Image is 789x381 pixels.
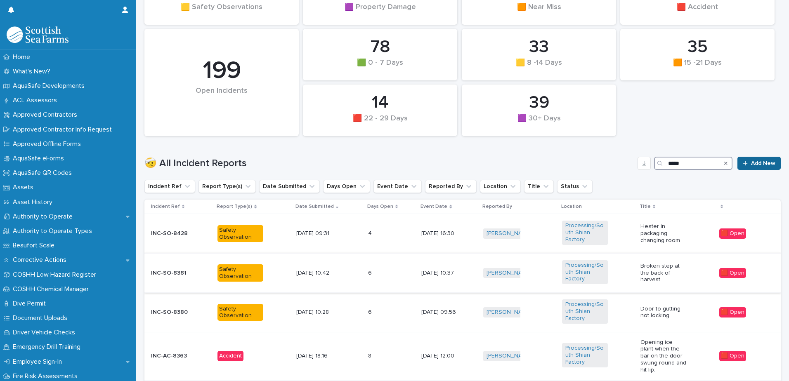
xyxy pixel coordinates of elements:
[144,253,781,292] tr: INC-SO-8381Safety Observation[DATE] 10:4266 [DATE] 10:37[PERSON_NAME] Processing/South Shian Fact...
[144,158,634,169] h1: 🤕 All Incident Reports
[158,56,285,86] div: 199
[9,126,118,134] p: Approved Contractor Info Request
[151,270,197,277] p: INC-SO-8381
[634,59,761,76] div: 🟧 15 -21 Days
[9,329,82,336] p: Driver Vehicle Checks
[323,180,370,193] button: Days Open
[368,351,373,360] p: 8
[425,180,477,193] button: Reported By
[421,353,467,360] p: [DATE] 12:00
[9,227,99,235] p: Authority to Operate Types
[9,183,40,191] p: Assets
[317,37,443,57] div: 78
[144,293,781,332] tr: INC-SO-8380Safety Observation[DATE] 10:2866 [DATE] 09:56[PERSON_NAME] Processing/South Shian Fact...
[9,343,87,351] p: Emergency Drill Training
[9,169,78,177] p: AquaSafe QR Codes
[151,309,197,316] p: INC-SO-8380
[9,256,73,264] p: Corrective Actions
[9,285,95,293] p: COSHH Chemical Manager
[476,3,602,20] div: 🟧 Near Miss
[259,180,320,193] button: Date Submitted
[158,3,285,20] div: 🟨 Safety Observations
[640,202,651,211] p: Title
[421,309,467,316] p: [DATE] 09:56
[476,59,602,76] div: 🟨 8 -14 Days
[9,111,84,119] p: Approved Contractors
[317,3,443,20] div: 🟪 Property Damage
[9,271,103,279] p: COSHH Low Hazard Register
[217,304,263,321] div: Safety Observation
[476,37,602,57] div: 33
[640,263,686,283] p: Broken step at the back of harvest
[751,160,775,166] span: Add New
[151,353,197,360] p: INC-AC-8363
[317,92,443,113] div: 14
[719,228,746,239] div: 🟥 Open
[9,198,59,206] p: Asset History
[151,230,197,237] p: INC-SO-8428
[217,264,263,282] div: Safety Observation
[737,157,781,170] a: Add New
[9,96,64,104] p: ACL Assessors
[9,53,37,61] p: Home
[421,270,467,277] p: [DATE] 10:37
[144,214,781,253] tr: INC-SO-8428Safety Observation[DATE] 09:3144 [DATE] 16:30[PERSON_NAME] Processing/South Shian Fact...
[368,268,373,277] p: 6
[9,242,61,249] p: Beaufort Scale
[565,301,605,322] a: Processing/South Shian Factory
[480,180,521,193] button: Location
[317,114,443,132] div: 🟥 22 - 29 Days
[9,358,69,366] p: Employee Sign-In
[476,114,602,132] div: 🟪 30+ Days
[487,230,532,237] a: [PERSON_NAME]
[524,180,554,193] button: Title
[634,37,761,57] div: 35
[640,306,686,320] p: Door to gutting not locking.
[144,180,195,193] button: Incident Ref
[9,314,74,322] p: Document Uploads
[640,339,686,374] p: Opening ice plant when the bar on the door swung round and hit lip.
[9,372,84,380] p: Fire Risk Assessments
[367,202,393,211] p: Days Open
[368,228,373,237] p: 4
[151,202,180,211] p: Incident Ref
[158,87,285,113] div: Open Incidents
[487,309,532,316] a: [PERSON_NAME]
[217,351,243,361] div: Accident
[719,351,746,361] div: 🟥 Open
[217,225,263,242] div: Safety Observation
[421,230,467,237] p: [DATE] 16:30
[296,270,342,277] p: [DATE] 10:42
[296,353,342,360] p: [DATE] 18:16
[487,353,532,360] a: [PERSON_NAME]
[557,180,593,193] button: Status
[420,202,447,211] p: Event Date
[373,180,422,193] button: Event Date
[719,268,746,278] div: 🟥 Open
[565,262,605,282] a: Processing/South Shian Factory
[217,202,252,211] p: Report Type(s)
[198,180,256,193] button: Report Type(s)
[296,309,342,316] p: [DATE] 10:28
[482,202,512,211] p: Reported By
[9,82,91,90] p: AquaSafe Developments
[640,223,686,244] p: Heater in packaging changing room
[9,213,79,221] p: Authority to Operate
[561,202,582,211] p: Location
[634,3,761,20] div: 🟥 Accident
[476,92,602,113] div: 39
[565,345,605,365] a: Processing/South Shian Factory
[144,332,781,380] tr: INC-AC-8363Accident[DATE] 18:1688 [DATE] 12:00[PERSON_NAME] Processing/South Shian Factory Openin...
[368,307,373,316] p: 6
[296,230,342,237] p: [DATE] 09:31
[295,202,334,211] p: Date Submitted
[9,155,71,162] p: AquaSafe eForms
[654,157,732,170] input: Search
[9,68,57,75] p: What's New?
[9,300,52,308] p: Dive Permit
[317,59,443,76] div: 🟩 0 - 7 Days
[9,140,87,148] p: Approved Offline Forms
[719,307,746,317] div: 🟥 Open
[565,222,605,243] a: Processing/South Shian Factory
